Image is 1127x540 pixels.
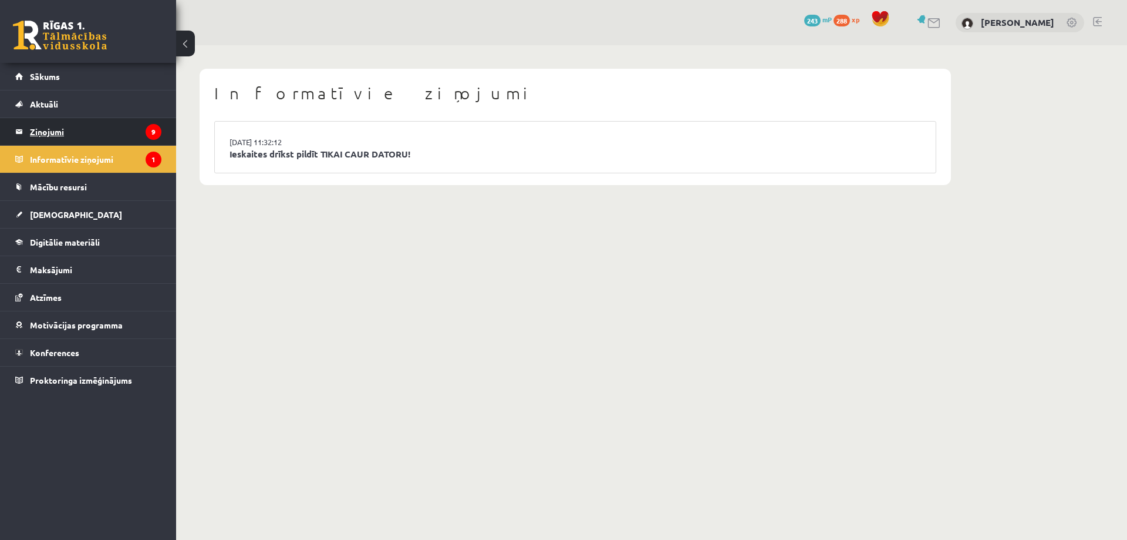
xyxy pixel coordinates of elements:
[30,292,62,303] span: Atzīmes
[15,90,161,118] a: Aktuāli
[30,375,132,385] span: Proktoringa izmēģinājums
[15,173,161,200] a: Mācību resursi
[230,147,921,161] a: Ieskaites drīkst pildīt TIKAI CAUR DATORU!
[834,15,850,26] span: 288
[15,229,161,256] a: Digitālie materiāli
[146,152,161,167] i: 1
[15,284,161,311] a: Atzīmes
[30,182,87,192] span: Mācību resursi
[30,256,161,283] legend: Maksājumi
[230,136,318,148] a: [DATE] 11:32:12
[146,124,161,140] i: 9
[214,83,936,103] h1: Informatīvie ziņojumi
[15,118,161,145] a: Ziņojumi9
[30,118,161,145] legend: Ziņojumi
[15,256,161,283] a: Maksājumi
[30,320,123,330] span: Motivācijas programma
[852,15,859,24] span: xp
[15,146,161,173] a: Informatīvie ziņojumi1
[15,367,161,394] a: Proktoringa izmēģinājums
[961,18,973,29] img: Karloss Filips Filipsons
[15,339,161,366] a: Konferences
[30,71,60,82] span: Sākums
[30,146,161,173] legend: Informatīvie ziņojumi
[30,209,122,220] span: [DEMOGRAPHIC_DATA]
[804,15,821,26] span: 243
[15,63,161,90] a: Sākums
[822,15,832,24] span: mP
[30,237,100,247] span: Digitālie materiāli
[981,16,1054,28] a: [PERSON_NAME]
[804,15,832,24] a: 243 mP
[30,99,58,109] span: Aktuāli
[15,311,161,338] a: Motivācijas programma
[15,201,161,228] a: [DEMOGRAPHIC_DATA]
[834,15,865,24] a: 288 xp
[13,21,107,50] a: Rīgas 1. Tālmācības vidusskola
[30,347,79,358] span: Konferences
